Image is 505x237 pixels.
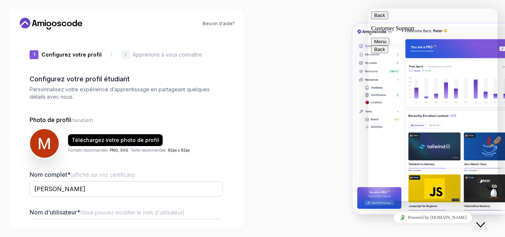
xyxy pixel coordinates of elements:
font: Configurez votre profil [41,51,102,58]
input: Entrez votre nom d'utilisateur [30,219,223,234]
font: (affiché sur vos certificats) [71,172,135,178]
font: (facultatif) [71,118,93,123]
font: (Vous pouvez modifier le nom d'utilisateur) [80,209,184,216]
font: 1 [33,52,35,57]
font: Nom d'utilisateur* [30,209,80,216]
font: Personnalisez votre expérience d’apprentissage en partageant quelques détails avec nous. [30,86,210,100]
button: Téléchargez votre photo de profil [68,134,163,146]
iframe: widget de discussion [368,209,498,226]
input: Entrez votre nom complet [30,181,223,197]
img: Tableau de bord Amigoscode [353,24,505,213]
a: Lien vers la maison [18,18,84,30]
a: Besoin d'aide? [203,21,235,27]
iframe: widget de discussion [474,207,498,230]
font: Besoin d'aide? [203,21,235,26]
img: image de profil utilisateur [30,129,59,158]
font: . [190,148,191,152]
font: Téléchargez votre photo de profil [72,137,159,143]
font: 2 [124,52,127,57]
font: PNG, SVG [110,148,128,152]
font: Nom complet* [30,171,71,178]
font: . Taille recommandée : [128,148,168,152]
font: Apprenons à vous connaître [133,51,202,58]
font: 82px x 82px [168,148,190,152]
font: Configurez votre profil étudiant [30,75,130,83]
font: Formats recommandés : [68,148,110,152]
font: Photo de profil [30,116,71,123]
iframe: widget de discussion [368,9,498,201]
